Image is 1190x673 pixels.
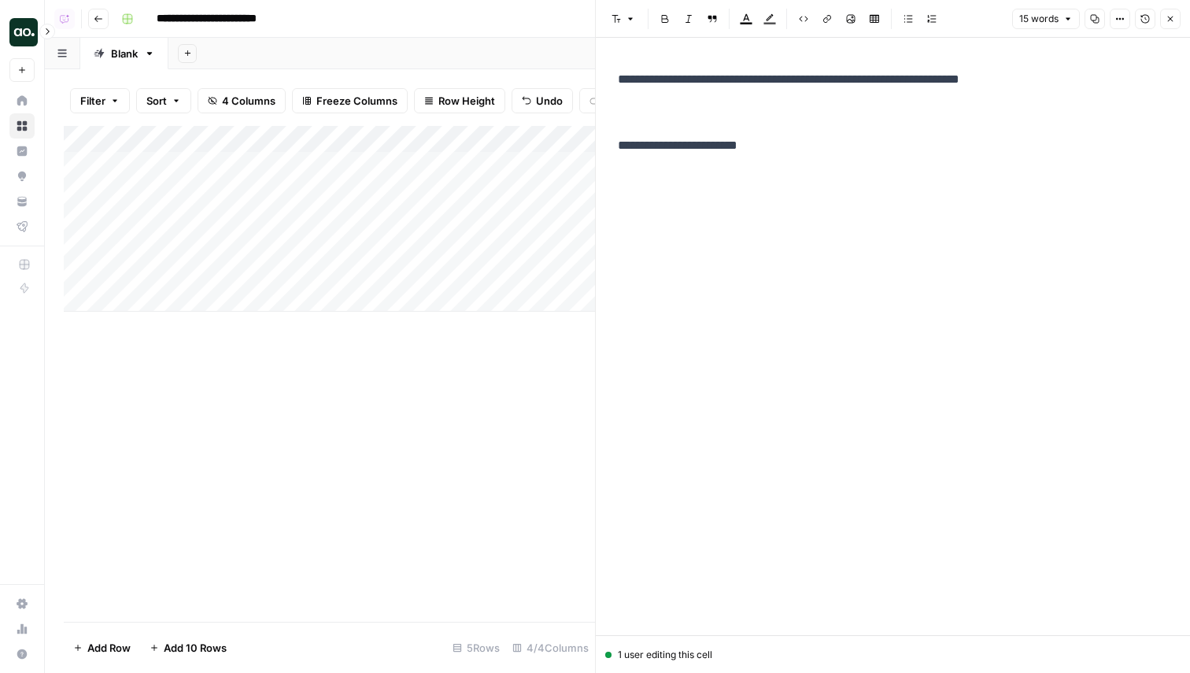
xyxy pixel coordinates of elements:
[9,642,35,667] button: Help + Support
[414,88,505,113] button: Row Height
[605,648,1181,662] div: 1 user editing this cell
[140,635,236,660] button: Add 10 Rows
[9,113,35,139] a: Browse
[446,635,506,660] div: 5 Rows
[9,214,35,239] a: Flightpath
[9,189,35,214] a: Your Data
[136,88,191,113] button: Sort
[512,88,573,113] button: Undo
[164,640,227,656] span: Add 10 Rows
[9,616,35,642] a: Usage
[9,591,35,616] a: Settings
[9,139,35,164] a: Insights
[316,93,397,109] span: Freeze Columns
[198,88,286,113] button: 4 Columns
[292,88,408,113] button: Freeze Columns
[536,93,563,109] span: Undo
[64,635,140,660] button: Add Row
[1012,9,1080,29] button: 15 words
[87,640,131,656] span: Add Row
[9,18,38,46] img: AirOps Builders Logo
[111,46,138,61] div: Blank
[222,93,275,109] span: 4 Columns
[9,164,35,189] a: Opportunities
[80,38,168,69] a: Blank
[9,88,35,113] a: Home
[506,635,595,660] div: 4/4 Columns
[80,93,105,109] span: Filter
[9,13,35,52] button: Workspace: AirOps Builders
[1019,12,1059,26] span: 15 words
[70,88,130,113] button: Filter
[146,93,167,109] span: Sort
[438,93,495,109] span: Row Height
